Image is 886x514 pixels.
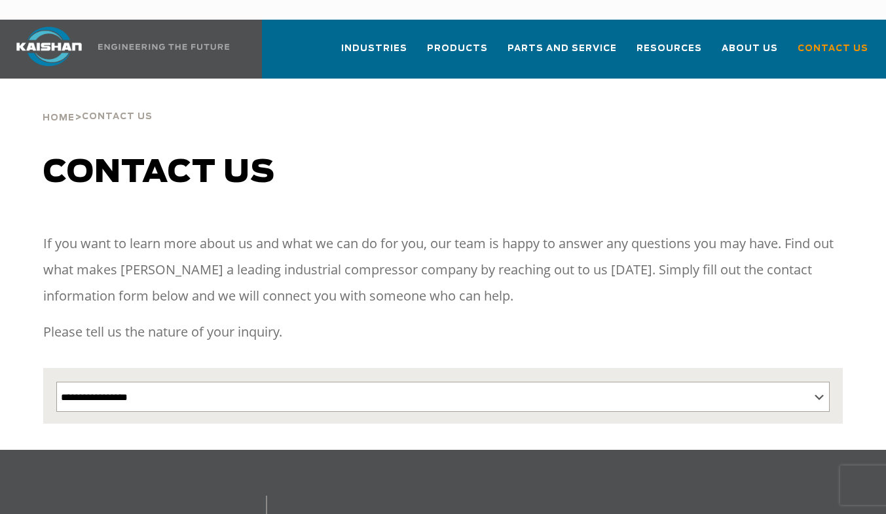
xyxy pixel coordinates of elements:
[43,111,75,123] a: Home
[98,44,229,50] img: Engineering the future
[43,79,153,128] div: >
[637,31,702,76] a: Resources
[43,157,275,189] span: Contact us
[427,31,488,76] a: Products
[341,41,407,56] span: Industries
[43,230,843,309] p: If you want to learn more about us and what we can do for you, our team is happy to answer any qu...
[722,31,778,76] a: About Us
[341,31,407,76] a: Industries
[722,41,778,56] span: About Us
[637,41,702,56] span: Resources
[508,31,617,76] a: Parts and Service
[43,114,75,122] span: Home
[508,41,617,56] span: Parts and Service
[798,41,868,56] span: Contact Us
[43,319,843,345] p: Please tell us the nature of your inquiry.
[82,113,153,121] span: Contact Us
[798,31,868,76] a: Contact Us
[427,41,488,56] span: Products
